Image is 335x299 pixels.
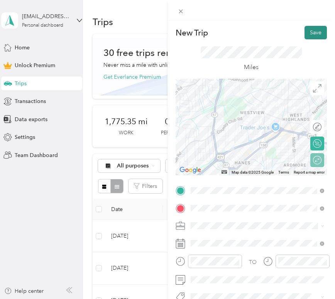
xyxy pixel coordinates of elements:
a: Terms (opens in new tab) [278,170,289,174]
span: Map data ©2025 Google [232,170,274,174]
iframe: Everlance-gr Chat Button Frame [292,256,335,299]
a: Report a map error [294,170,325,174]
p: New Trip [176,27,208,38]
img: Google [178,165,203,175]
div: TO [249,258,257,266]
a: Open this area in Google Maps (opens a new window) [178,165,203,175]
button: Keyboard shortcuts [222,170,227,174]
p: Miles [244,63,259,72]
button: Save [305,26,327,39]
